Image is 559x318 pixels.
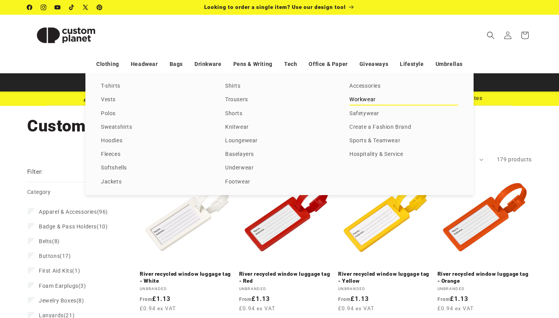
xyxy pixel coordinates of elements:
[225,136,334,146] a: Loungewear
[349,149,458,160] a: Hospitality & Service
[225,95,334,105] a: Trousers
[482,27,499,44] summary: Search
[400,57,424,71] a: Lifestyle
[39,238,60,245] span: (8)
[359,57,388,71] a: Giveaways
[349,95,458,105] a: Workwear
[39,282,86,289] span: (3)
[39,297,76,304] span: Jewelry Boxes
[96,57,119,71] a: Clothing
[349,122,458,133] a: Create a Fashion Brand
[426,234,559,318] iframe: Chat Widget
[233,57,273,71] a: Pens & Writing
[170,57,183,71] a: Bags
[225,149,334,160] a: Baselayers
[204,4,346,10] span: Looking to order a single item? Use our design tool
[39,267,80,274] span: (1)
[309,57,347,71] a: Office & Paper
[194,57,221,71] a: Drinkware
[101,95,210,105] a: Vests
[101,136,210,146] a: Hoodies
[27,18,105,53] img: Custom Planet
[39,253,60,259] span: Buttons
[39,252,71,259] span: (17)
[349,136,458,146] a: Sports & Teamwear
[39,209,97,215] span: Apparel & Accessories
[225,163,334,173] a: Underwear
[39,208,108,215] span: (96)
[39,238,52,244] span: Belts
[225,122,334,133] a: Knitwear
[101,81,210,92] a: T-shirts
[349,81,458,92] a: Accessories
[131,57,158,71] a: Headwear
[225,81,334,92] a: Shirts
[284,57,297,71] a: Tech
[101,122,210,133] a: Sweatshirts
[436,57,463,71] a: Umbrellas
[239,271,334,284] a: River recycled window luggage tag - Red
[225,177,334,187] a: Footwear
[101,177,210,187] a: Jackets
[225,109,334,119] a: Shorts
[101,163,210,173] a: Softshells
[349,109,458,119] a: Safetywear
[39,223,108,230] span: (10)
[39,283,78,289] span: Foam Earplugs
[39,268,72,274] span: First Aid Kits
[39,223,97,230] span: Badge & Pass Holders
[101,109,210,119] a: Polos
[140,271,234,284] a: River recycled window luggage tag - White
[338,271,433,284] a: River recycled window luggage tag - Yellow
[39,297,84,304] span: (8)
[101,149,210,160] a: Fleeces
[24,15,108,55] a: Custom Planet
